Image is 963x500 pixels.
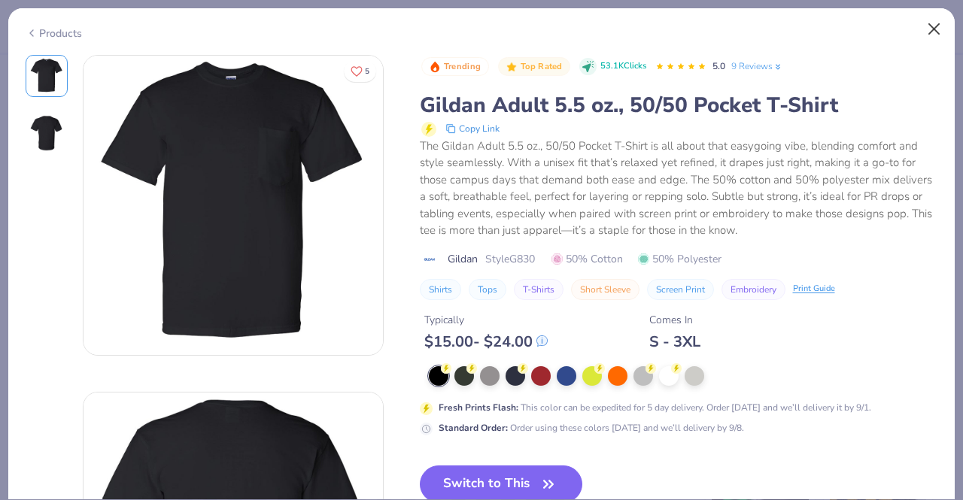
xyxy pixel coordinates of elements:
button: T-Shirts [514,279,564,300]
img: brand logo [420,253,440,265]
div: Gildan Adult 5.5 oz., 50/50 Pocket T-Shirt [420,91,938,120]
button: Like [344,60,376,82]
img: Back [29,115,65,151]
span: Top Rated [521,62,563,71]
a: 9 Reviews [731,59,783,73]
button: Screen Print [647,279,714,300]
button: Badge Button [421,57,489,77]
div: $ 15.00 - $ 24.00 [424,332,548,351]
span: Gildan [448,251,478,267]
div: 5.0 Stars [655,55,706,79]
button: Close [920,15,949,44]
img: Front [84,56,383,355]
strong: Fresh Prints Flash : [439,402,518,414]
img: Top Rated sort [506,61,518,73]
div: This color can be expedited for 5 day delivery. Order [DATE] and we’ll delivery it by 9/1. [439,401,871,414]
button: copy to clipboard [441,120,504,138]
button: Embroidery [721,279,785,300]
div: S - 3XL [649,332,700,351]
div: The Gildan Adult 5.5 oz., 50/50 Pocket T-Shirt is all about that easygoing vibe, blending comfort... [420,138,938,239]
span: Trending [444,62,481,71]
span: 5.0 [712,60,725,72]
div: Print Guide [793,283,835,295]
div: Order using these colors [DATE] and we’ll delivery by 9/8. [439,421,744,435]
button: Short Sleeve [571,279,639,300]
img: Trending sort [429,61,441,73]
button: Shirts [420,279,461,300]
div: Typically [424,312,548,328]
span: 50% Cotton [551,251,623,267]
span: Style G830 [485,251,535,267]
div: Products [26,26,82,41]
span: 5 [365,68,369,75]
div: Comes In [649,312,700,328]
img: Front [29,58,65,94]
span: 53.1K Clicks [600,60,646,73]
span: 50% Polyester [638,251,721,267]
button: Badge Button [498,57,570,77]
button: Tops [469,279,506,300]
strong: Standard Order : [439,422,508,434]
